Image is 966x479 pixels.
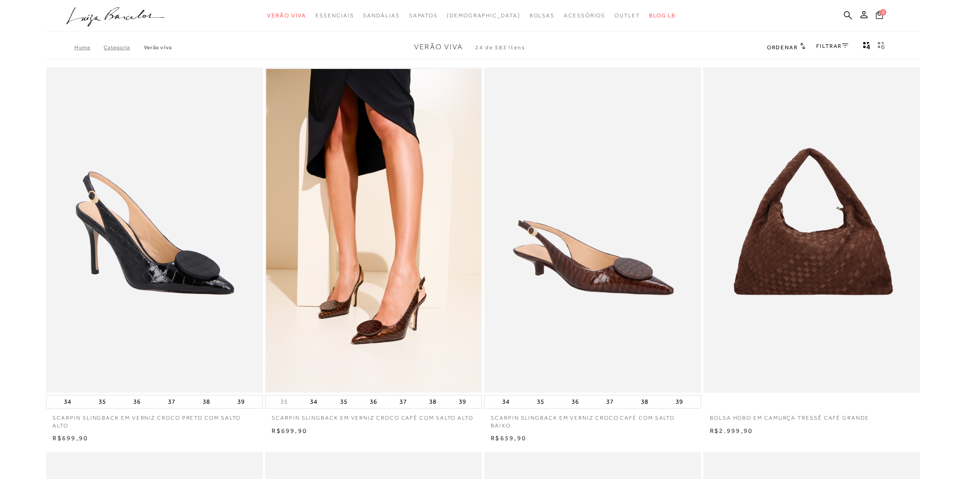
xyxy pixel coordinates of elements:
[703,409,920,422] a: BOLSA HOBO EM CAMURÇA TRESSÊ CAFÉ GRANDE
[397,396,409,408] button: 37
[426,396,439,408] button: 38
[267,7,306,24] a: categoryNavScreenReaderText
[615,7,640,24] a: categoryNavScreenReaderText
[564,12,606,19] span: Acessórios
[861,41,873,53] button: Mostrar 4 produtos por linha
[266,69,481,391] img: SCARPIN SLINGBACK EM VERNIZ CROCO CAFÉ COM SALTO ALTO
[875,41,888,53] button: gridText6Desc
[649,7,676,24] a: BLOG LB
[367,396,380,408] button: 36
[534,396,547,408] button: 35
[569,396,582,408] button: 36
[104,44,143,51] a: Categoria
[415,43,463,51] span: Verão Viva
[278,397,291,406] button: 33
[673,396,686,408] button: 39
[61,396,74,408] button: 34
[880,9,887,16] span: 0
[615,12,640,19] span: Outlet
[47,69,262,391] a: SCARPIN SLINGBACK EM VERNIZ CROCO PRETO COM SALTO ALTO SCARPIN SLINGBACK EM VERNIZ CROCO PRETO CO...
[476,44,526,51] span: 24 de 583 itens
[272,427,308,434] span: R$699,90
[530,12,555,19] span: Bolsas
[564,7,606,24] a: categoryNavScreenReaderText
[817,43,849,49] a: FILTRAR
[409,12,438,19] span: Sapatos
[131,396,143,408] button: 36
[409,7,438,24] a: categoryNavScreenReaderText
[873,10,886,22] button: 0
[144,44,172,51] a: Verão Viva
[491,434,527,442] span: R$659,90
[337,396,350,408] button: 35
[363,7,400,24] a: categoryNavScreenReaderText
[456,396,469,408] button: 39
[704,69,919,391] a: BOLSA HOBO EM CAMURÇA TRESSÊ CAFÉ GRANDE BOLSA HOBO EM CAMURÇA TRESSÊ CAFÉ GRANDE
[308,396,320,408] button: 34
[638,396,651,408] button: 38
[485,69,700,391] img: SCARPIN SLINGBACK EM VERNIZ CROCO CAFÉ COM SALTO BAIXO
[704,69,919,391] img: BOLSA HOBO EM CAMURÇA TRESSÊ CAFÉ GRANDE
[710,427,753,434] span: R$2.999,90
[200,396,213,408] button: 38
[267,12,306,19] span: Verão Viva
[47,69,262,391] img: SCARPIN SLINGBACK EM VERNIZ CROCO PRETO COM SALTO ALTO
[484,409,701,430] a: SCARPIN SLINGBACK EM VERNIZ CROCO CAFÉ COM SALTO BAIXO
[265,409,482,422] a: SCARPIN SLINGBACK EM VERNIZ CROCO CAFÉ COM SALTO ALTO
[363,12,400,19] span: Sandálias
[315,7,354,24] a: categoryNavScreenReaderText
[235,396,247,408] button: 39
[767,44,798,51] span: Ordenar
[96,396,109,408] button: 35
[447,7,520,24] a: noSubCategoriesText
[447,12,520,19] span: [DEMOGRAPHIC_DATA]
[315,12,354,19] span: Essenciais
[604,396,616,408] button: 37
[74,44,104,51] a: Home
[649,12,676,19] span: BLOG LB
[499,396,512,408] button: 34
[530,7,555,24] a: categoryNavScreenReaderText
[46,409,263,430] a: SCARPIN SLINGBACK EM VERNIZ CROCO PRETO COM SALTO ALTO
[165,396,178,408] button: 37
[266,69,481,391] a: SCARPIN SLINGBACK EM VERNIZ CROCO CAFÉ COM SALTO ALTO SCARPIN SLINGBACK EM VERNIZ CROCO CAFÉ COM ...
[485,69,700,391] a: SCARPIN SLINGBACK EM VERNIZ CROCO CAFÉ COM SALTO BAIXO SCARPIN SLINGBACK EM VERNIZ CROCO CAFÉ COM...
[53,434,89,442] span: R$699,90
